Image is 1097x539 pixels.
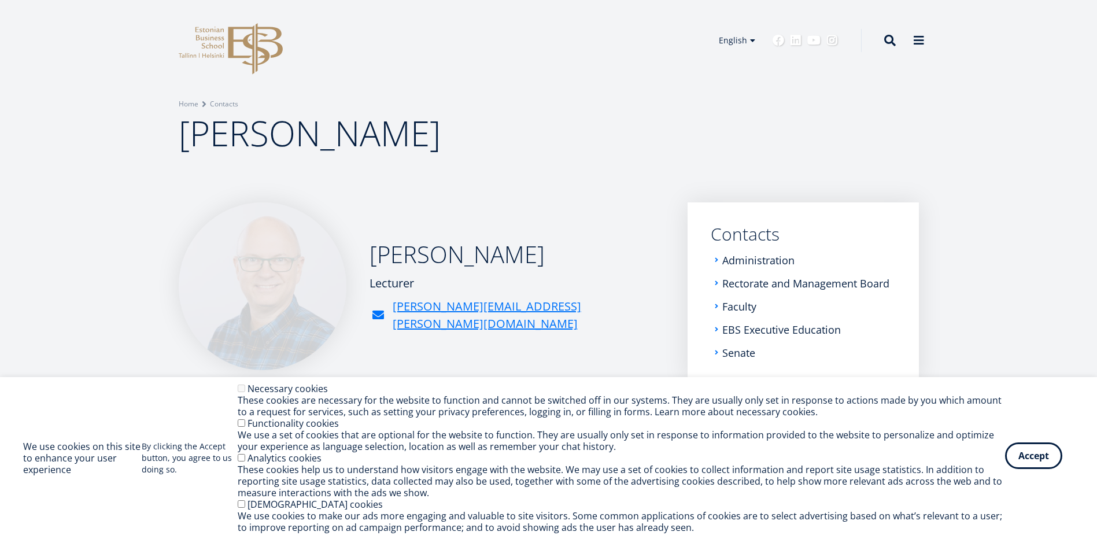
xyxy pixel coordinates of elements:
[773,35,784,46] a: Facebook
[1005,442,1062,469] button: Accept
[238,510,1005,533] div: We use cookies to make our ads more engaging and valuable to site visitors. Some common applicati...
[722,324,841,335] a: EBS Executive Education
[711,226,896,243] a: Contacts
[238,464,1005,499] div: These cookies help us to understand how visitors engage with the website. We may use a set of coo...
[248,452,322,464] label: Analytics cookies
[722,278,889,289] a: Rectorate and Management Board
[248,382,328,395] label: Necessary cookies
[238,394,1005,418] div: These cookies are necessary for the website to function and cannot be switched off in our systems...
[826,35,838,46] a: Instagram
[393,298,664,333] a: [PERSON_NAME][EMAIL_ADDRESS][PERSON_NAME][DOMAIN_NAME]
[238,429,1005,452] div: We use a set of cookies that are optional for the website to function. They are usually only set ...
[179,98,198,110] a: Home
[142,441,238,475] p: By clicking the Accept button, you agree to us doing so.
[722,301,756,312] a: Faculty
[370,275,664,292] div: Lecturer
[179,202,346,370] img: Scott Abel photo
[790,35,801,46] a: Linkedin
[179,109,441,157] span: [PERSON_NAME]
[23,441,142,475] h2: We use cookies on this site to enhance your user experience
[370,240,664,269] h2: [PERSON_NAME]
[210,98,238,110] a: Contacts
[248,417,339,430] label: Functionality cookies
[722,347,755,359] a: Senate
[807,35,821,46] a: Youtube
[722,254,795,266] a: Administration
[248,498,383,511] label: [DEMOGRAPHIC_DATA] cookies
